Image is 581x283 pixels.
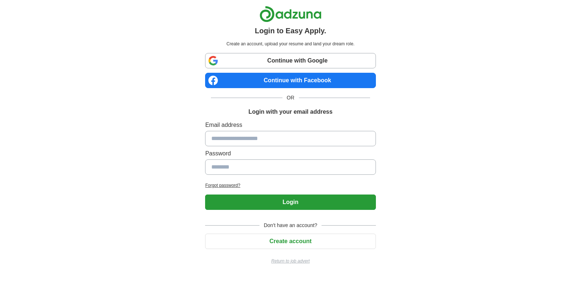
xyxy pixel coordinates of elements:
a: Create account [205,238,376,244]
button: Login [205,195,376,210]
a: Return to job advert [205,258,376,264]
label: Password [205,149,376,158]
h1: Login with your email address [249,107,332,116]
label: Email address [205,121,376,129]
h1: Login to Easy Apply. [255,25,326,36]
p: Create an account, upload your resume and land your dream role. [207,41,374,47]
span: Don't have an account? [259,222,322,229]
a: Continue with Facebook [205,73,376,88]
a: Forgot password? [205,182,376,189]
button: Create account [205,234,376,249]
img: Adzuna logo [259,6,322,22]
span: OR [282,94,299,102]
a: Continue with Google [205,53,376,68]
